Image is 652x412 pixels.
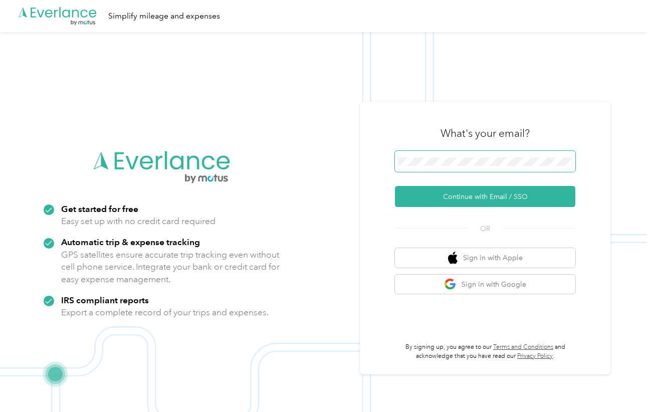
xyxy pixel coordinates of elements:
strong: Get started for free [61,203,138,214]
p: Export a complete record of your trips and expenses. [61,306,269,319]
strong: Automatic trip & expense tracking [61,237,200,247]
button: google logoSign in with Google [395,275,575,294]
button: Continue with Email / SSO [395,186,575,207]
p: GPS satellites ensure accurate trip tracking even without cell phone service. Integrate your bank... [61,249,280,286]
p: By signing up, you agree to our and acknowledge that you have read our . [395,343,575,360]
button: apple logoSign in with Apple [395,248,575,268]
img: google logo [444,278,457,291]
p: Easy set up with no credit card required [61,215,215,228]
a: Privacy Policy [517,352,553,360]
a: Terms and Conditions [493,343,553,351]
strong: IRS compliant reports [61,295,149,305]
h3: What's your email? [441,126,530,140]
img: apple logo [448,252,458,264]
div: Simplify mileage and expenses [108,10,220,23]
span: OR [468,224,503,234]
